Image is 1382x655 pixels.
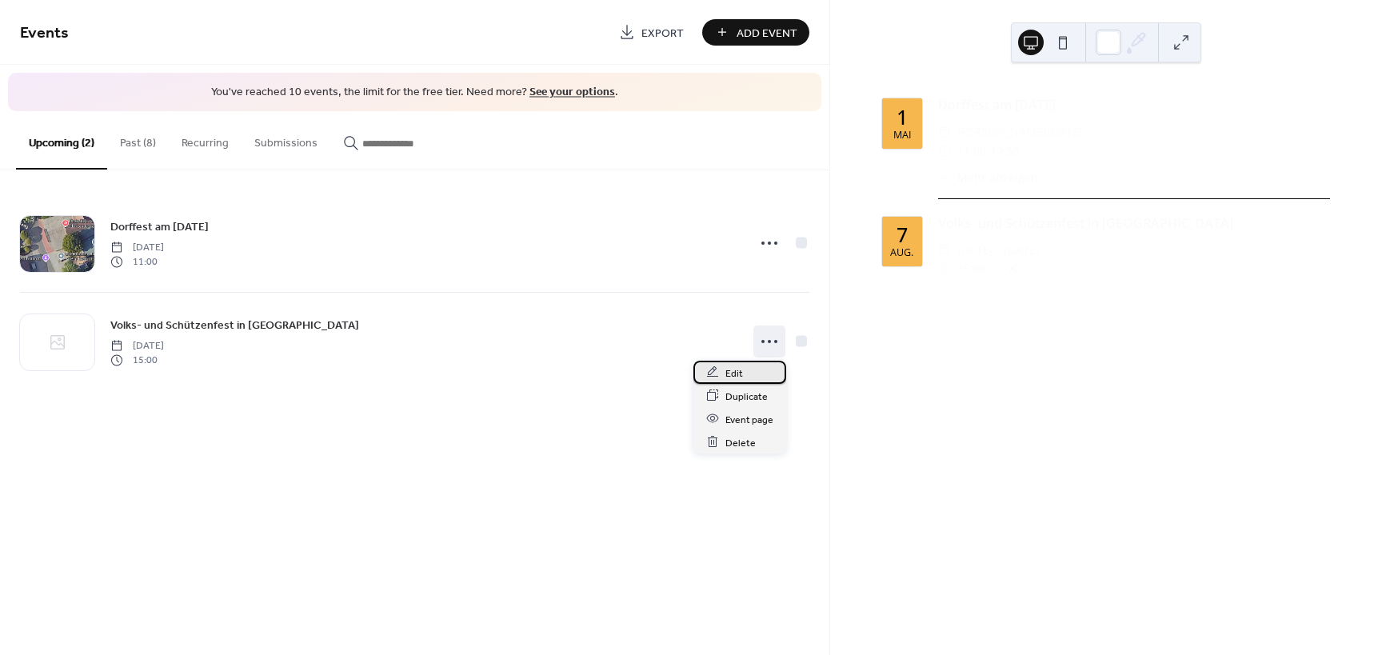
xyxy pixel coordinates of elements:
[938,95,1330,114] div: Dorffest am [DATE]
[957,259,986,278] span: 15:00
[957,122,1083,142] span: [PERSON_NAME][DATE]
[897,107,908,127] div: 1
[725,411,773,428] span: Event page
[110,317,359,333] span: Volks- und Schützenfest in [GEOGRAPHIC_DATA]
[986,142,990,161] span: -
[110,353,164,368] span: 15:00
[20,18,69,49] span: Events
[938,241,951,260] div: ​
[110,255,164,270] span: 11:00
[110,240,164,254] span: [DATE]
[938,214,1330,233] div: Volks- und Schützenfest in [GEOGRAPHIC_DATA]
[110,338,164,353] span: [DATE]
[957,241,1040,260] span: [DATE] - [DATE]
[897,225,908,245] div: 7
[529,82,615,103] a: See your options
[986,259,990,278] span: -
[107,111,169,168] button: Past (8)
[938,122,951,142] div: ​
[957,169,1038,186] span: Mehr anzeigen
[938,142,951,161] div: ​
[16,111,107,170] button: Upcoming (2)
[990,142,1019,161] span: 17:30
[990,259,1019,278] span: 22:00
[110,218,209,235] span: Dorffest am [DATE]
[641,25,684,42] span: Export
[242,111,330,168] button: Submissions
[938,259,951,278] div: ​
[890,248,913,258] div: Aug.
[957,142,986,161] span: 11:00
[725,365,743,381] span: Edit
[938,169,1038,186] button: ​Mehr anzeigen
[938,169,951,186] div: ​
[893,130,911,141] div: Mai
[169,111,242,168] button: Recurring
[110,218,209,236] a: Dorffest am [DATE]
[24,85,805,101] span: You've reached 10 events, the limit for the free tier. Need more? .
[725,434,756,451] span: Delete
[110,316,359,334] a: Volks- und Schützenfest in [GEOGRAPHIC_DATA]
[725,388,768,405] span: Duplicate
[607,19,696,46] a: Export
